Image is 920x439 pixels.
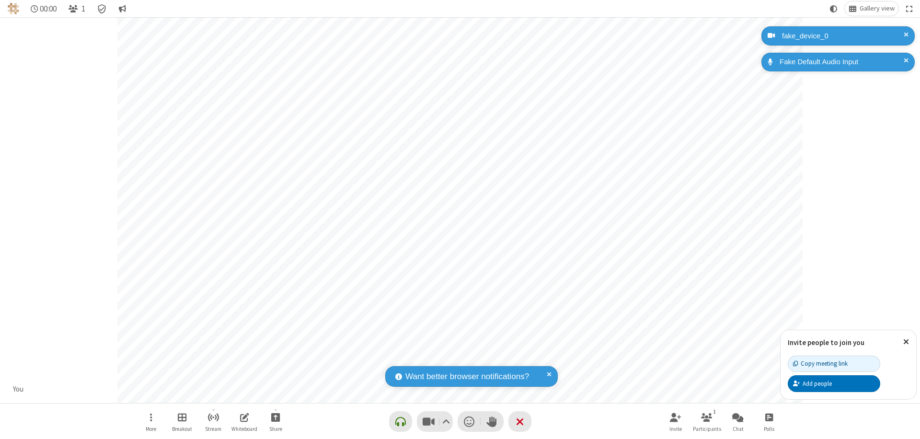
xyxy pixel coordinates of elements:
[10,384,27,395] div: You
[481,411,504,432] button: Raise hand
[146,426,156,432] span: More
[405,370,529,383] span: Want better browser notifications?
[733,426,744,432] span: Chat
[793,359,848,368] div: Copy meeting link
[27,1,61,16] div: Timer
[81,4,85,13] span: 1
[764,426,774,432] span: Polls
[779,31,908,42] div: fake_device_0
[755,408,783,435] button: Open poll
[199,408,228,435] button: Start streaming
[661,408,690,435] button: Invite participants (⌘+Shift+I)
[458,411,481,432] button: Send a reaction
[115,1,130,16] button: Conversation
[788,375,880,392] button: Add people
[826,1,841,16] button: Using system theme
[8,3,19,14] img: QA Selenium DO NOT DELETE OR CHANGE
[230,408,259,435] button: Open shared whiteboard
[724,408,752,435] button: Open chat
[93,1,111,16] div: Meeting details Encryption enabled
[172,426,192,432] span: Breakout
[64,1,89,16] button: Open participant list
[692,408,721,435] button: Open participant list
[40,4,57,13] span: 00:00
[168,408,196,435] button: Manage Breakout Rooms
[508,411,531,432] button: End or leave meeting
[896,330,916,354] button: Close popover
[788,356,880,372] button: Copy meeting link
[389,411,412,432] button: Connect your audio
[845,1,898,16] button: Change layout
[269,426,282,432] span: Share
[231,426,257,432] span: Whiteboard
[417,411,453,432] button: Stop video (⌘+Shift+V)
[860,5,895,12] span: Gallery view
[902,1,917,16] button: Fullscreen
[205,426,221,432] span: Stream
[776,57,908,68] div: Fake Default Audio Input
[669,426,682,432] span: Invite
[137,408,165,435] button: Open menu
[788,338,864,347] label: Invite people to join you
[261,408,290,435] button: Start sharing
[439,411,452,432] button: Video setting
[711,407,719,416] div: 1
[693,426,721,432] span: Participants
